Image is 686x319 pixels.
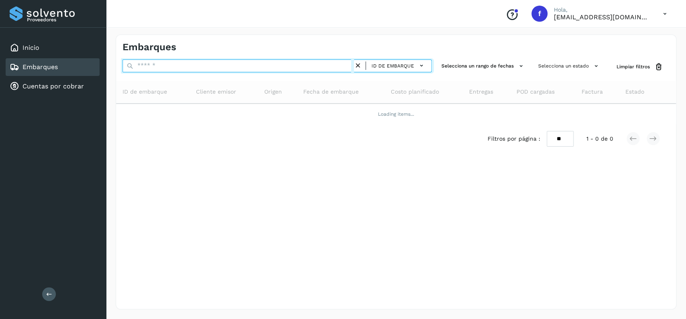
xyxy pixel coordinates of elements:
a: Cuentas por cobrar [22,82,84,90]
button: Limpiar filtros [610,59,670,74]
button: ID de embarque [369,60,428,72]
div: Inicio [6,39,100,57]
span: Cliente emisor [196,88,236,96]
div: Cuentas por cobrar [6,78,100,95]
a: Inicio [22,44,39,51]
h4: Embarques [122,41,176,53]
p: Proveedores [27,17,96,22]
span: ID de embarque [372,62,414,70]
button: Selecciona un rango de fechas [438,59,529,73]
span: Origen [264,88,282,96]
span: Costo planificado [391,88,439,96]
span: Entregas [469,88,493,96]
span: 1 - 0 de 0 [586,135,613,143]
td: Loading items... [116,104,676,125]
span: Estado [625,88,644,96]
span: Filtros por página : [488,135,540,143]
span: Limpiar filtros [617,63,650,70]
span: ID de embarque [122,88,167,96]
span: Factura [582,88,603,96]
button: Selecciona un estado [535,59,604,73]
span: POD cargadas [516,88,554,96]
p: Hola, [554,6,650,13]
p: facturacion@expresssanjavier.com [554,13,650,21]
a: Embarques [22,63,58,71]
div: Embarques [6,58,100,76]
span: Fecha de embarque [303,88,359,96]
